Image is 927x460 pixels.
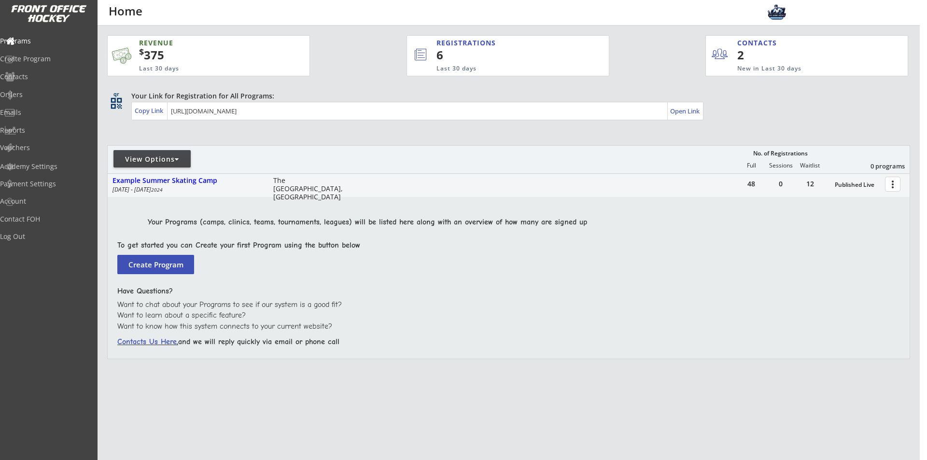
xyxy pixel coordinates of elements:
div: [DATE] - [DATE] [112,187,260,193]
button: Create Program [117,255,194,274]
sup: $ [139,46,144,57]
div: Sessions [766,162,795,169]
div: Example Summer Skating Camp [112,177,263,185]
div: 2 [737,47,797,63]
div: CONTACTS [737,38,781,48]
div: qr [110,91,122,98]
div: 12 [796,181,825,187]
div: Want to chat about your Programs to see if our system is a good fit? Want to learn about a specif... [117,299,893,332]
div: 48 [737,181,766,187]
div: Last 30 days [139,65,263,73]
div: Have Questions? [117,286,893,296]
div: 0 programs [855,162,905,170]
div: Published Live [835,181,880,188]
div: Your Programs (camps, clinics, teams, tournaments, leagues) will be listed here along with an ove... [148,217,903,227]
div: Your Link for Registration for All Programs: [131,91,880,101]
div: View Options [113,154,191,164]
em: 2024 [151,186,163,193]
div: Copy Link [135,106,165,115]
div: 0 [766,181,795,187]
div: New in Last 30 days [737,65,863,73]
div: The [GEOGRAPHIC_DATA], [GEOGRAPHIC_DATA] [273,177,349,201]
div: REVENUE [139,38,263,48]
div: Waitlist [795,162,824,169]
div: 375 [139,47,279,63]
div: No. of Registrations [750,150,810,157]
a: Open Link [670,104,701,118]
div: and we will reply quickly via email or phone call [117,336,893,347]
button: qr_code [109,96,124,111]
div: 6 [436,47,576,63]
div: Full [737,162,766,169]
button: more_vert [885,177,900,192]
div: To get started you can Create your first Program using the button below [117,240,893,251]
div: Last 30 days [436,65,569,73]
div: Open Link [670,107,701,115]
font: Contacts Us Here, [117,337,178,346]
div: REGISTRATIONS [436,38,564,48]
